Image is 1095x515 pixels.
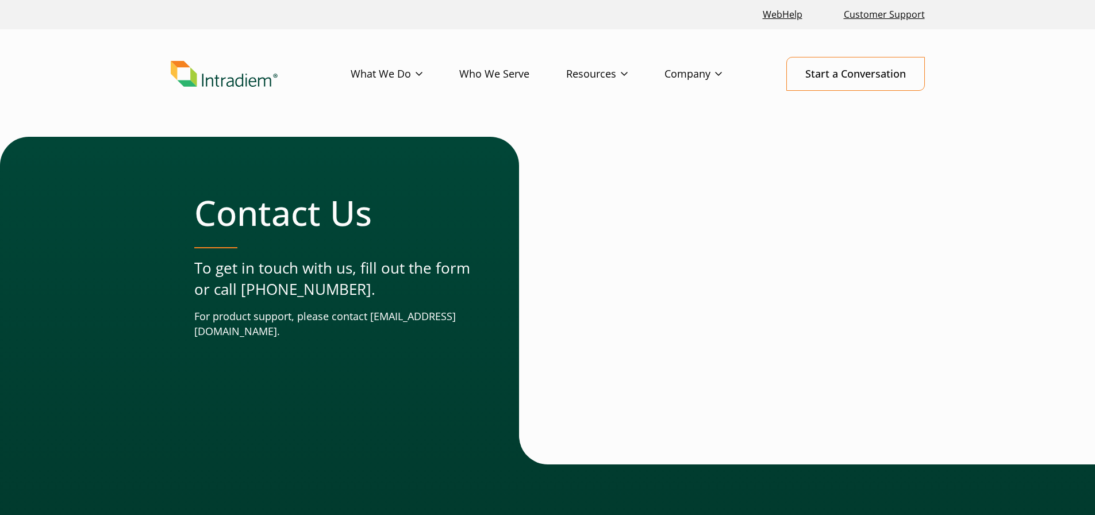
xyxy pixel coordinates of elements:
h1: Contact Us [194,192,473,233]
iframe: Contact Form [571,155,901,443]
a: Who We Serve [459,57,566,91]
p: To get in touch with us, fill out the form or call [PHONE_NUMBER]. [194,257,473,301]
a: Link opens in a new window [758,2,807,27]
a: Customer Support [839,2,929,27]
a: Resources [566,57,664,91]
a: Link to homepage of Intradiem [171,61,351,87]
a: What We Do [351,57,459,91]
a: Start a Conversation [786,57,925,91]
img: Intradiem [171,61,278,87]
a: Company [664,57,759,91]
p: For product support, please contact [EMAIL_ADDRESS][DOMAIN_NAME]. [194,309,473,339]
